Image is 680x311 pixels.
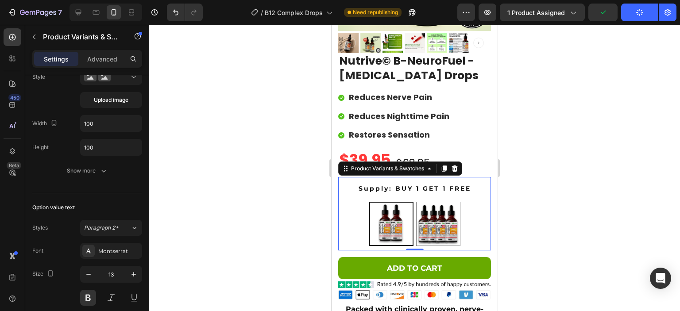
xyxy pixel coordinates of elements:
div: 450 [8,94,21,101]
input: Auto [81,115,142,131]
p: Product Variants & Swatches [43,31,118,42]
div: Style [32,73,45,81]
p: 7 [58,7,62,18]
div: Size [32,268,56,280]
button: 7 [4,4,66,21]
div: Option value text [32,203,75,211]
div: Width [32,118,59,130]
div: Undo/Redo [167,4,203,21]
span: 1 product assigned [507,8,565,17]
button: Show more [32,163,142,179]
div: Open Intercom Messenger [650,268,671,289]
button: Paragraph 2* [80,220,142,236]
p: Settings [44,54,69,64]
span: Paragraph 2* [84,224,119,232]
button: Upload image [80,92,142,108]
div: Show more [67,166,108,175]
span: / [261,8,263,17]
div: Font [32,247,43,255]
iframe: Design area [332,25,498,311]
span: B12 Complex Drops [265,8,323,17]
div: Beta [7,162,21,169]
span: Need republishing [353,8,398,16]
div: Styles [32,224,48,232]
span: Upload image [94,96,128,104]
div: Montserrat [98,247,140,255]
div: Height [32,143,49,151]
p: Advanced [87,54,117,64]
button: 1 product assigned [500,4,585,21]
input: Auto [81,139,142,155]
